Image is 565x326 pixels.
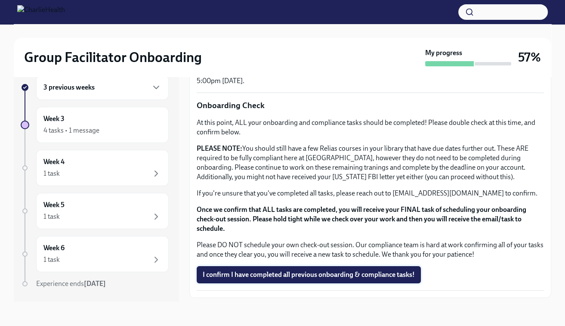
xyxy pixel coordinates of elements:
h6: Week 5 [43,200,65,210]
h6: Week 3 [43,114,65,124]
a: Week 34 tasks • 1 message [21,107,169,143]
img: CharlieHealth [17,5,65,19]
h6: Week 4 [43,157,65,167]
p: Please DO NOT schedule your own check-out session. Our compliance team is hard at work confirming... [197,240,544,259]
strong: My progress [425,48,462,58]
a: Week 41 task [21,150,169,186]
button: I confirm I have completed all previous onboarding & compliance tasks! [197,266,421,283]
p: You should still have a few Relias courses in your library that have due dates further out. These... [197,144,544,182]
span: Experience ends [36,279,106,288]
p: If you're unsure that you've completed all tasks, please reach out to [EMAIL_ADDRESS][DOMAIN_NAME... [197,189,544,198]
div: 1 task [43,255,60,264]
h2: Group Facilitator Onboarding [24,49,202,66]
a: Week 51 task [21,193,169,229]
strong: [DATE] [84,279,106,288]
a: Week 61 task [21,236,169,272]
span: I confirm I have completed all previous onboarding & compliance tasks! [203,270,415,279]
div: 1 task [43,212,60,221]
h3: 57% [518,50,541,65]
strong: Once we confirm that ALL tasks are completed, you will receive your FINAL task of scheduling your... [197,205,526,233]
h6: Week 6 [43,243,65,253]
p: Onboarding Check [197,100,544,111]
strong: PLEASE NOTE: [197,144,242,152]
div: 4 tasks • 1 message [43,126,99,135]
h6: 3 previous weeks [43,83,95,92]
div: 3 previous weeks [36,75,169,100]
div: 1 task [43,169,60,178]
p: At this point, ALL your onboarding and compliance tasks should be completed! Please double check ... [197,118,544,137]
